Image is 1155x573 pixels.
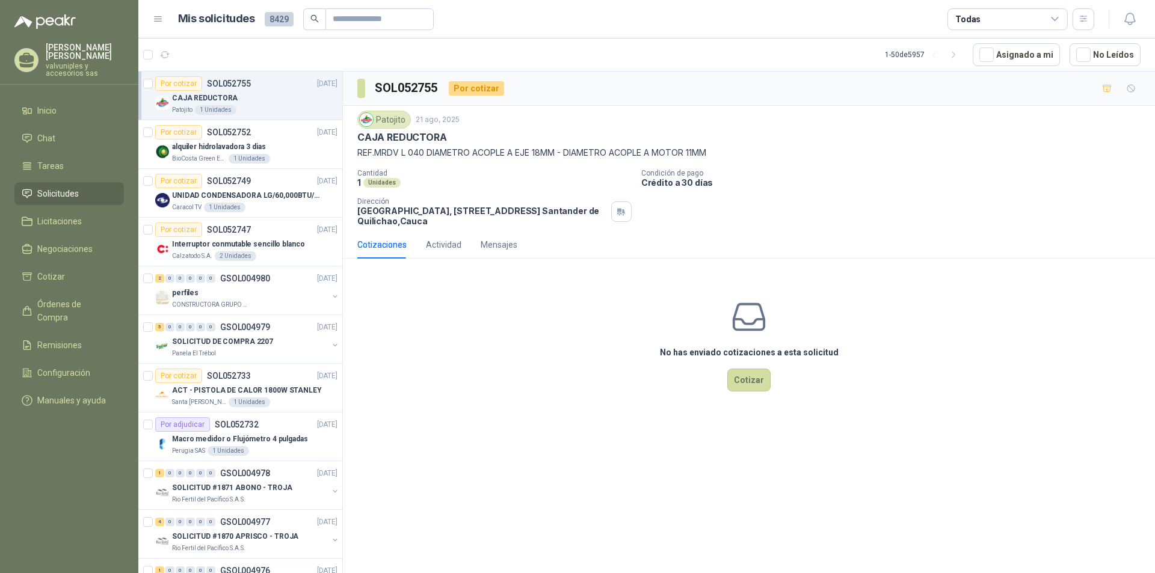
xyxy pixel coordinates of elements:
[155,125,202,139] div: Por cotizar
[357,169,632,177] p: Cantidad
[172,531,298,542] p: SOLICITUD #1870 APRISCO - TROJA
[46,63,124,77] p: valvuniples y accesorios sas
[375,79,439,97] h3: SOL052755
[416,114,460,126] p: 21 ago, 2025
[220,323,270,331] p: GSOL004979
[155,222,202,237] div: Por cotizar
[265,12,294,26] span: 8429
[172,495,245,504] p: Rio Fertil del Pacífico S.A.S.
[357,111,411,129] div: Patojito
[172,544,245,553] p: Rio Fertil del Pacífico S.A.S.
[317,419,337,431] p: [DATE]
[37,366,90,379] span: Configuración
[172,141,266,153] p: alquiler hidrolavadora 3 dias
[220,469,270,477] p: GSOL004978
[155,485,170,500] img: Company Logo
[449,81,504,96] div: Por cotizar
[155,320,340,358] a: 5 0 0 0 0 0 GSOL004979[DATE] Company LogoSOLICITUD DE COMPRA 2207Panela El Trébol
[317,516,337,528] p: [DATE]
[155,242,170,256] img: Company Logo
[138,412,342,461] a: Por adjudicarSOL052732[DATE] Company LogoMacro medidor o Flujómetro 4 pulgadasPerugia SAS1 Unidades
[317,468,337,479] p: [DATE]
[37,339,82,352] span: Remisiones
[206,469,215,477] div: 0
[196,323,205,331] div: 0
[196,274,205,283] div: 0
[955,13,981,26] div: Todas
[178,10,255,28] h1: Mis solicitudes
[641,177,1150,188] p: Crédito a 30 días
[172,190,322,201] p: UNIDAD CONDENSADORA LG/60,000BTU/220V/R410A: I
[155,469,164,477] div: 1
[317,370,337,382] p: [DATE]
[138,120,342,169] a: Por cotizarSOL052752[DATE] Company Logoalquiler hidrolavadora 3 diasBioCosta Green Energy S.A.S1 ...
[138,218,342,266] a: Por cotizarSOL052747[DATE] Company LogoInterruptor conmutable sencillo blancoCalzatodo S.A.2 Unid...
[317,273,337,284] p: [DATE]
[37,242,93,256] span: Negociaciones
[155,174,202,188] div: Por cotizar
[155,76,202,91] div: Por cotizar
[229,154,270,164] div: 1 Unidades
[138,169,342,218] a: Por cotizarSOL052749[DATE] Company LogoUNIDAD CONDENSADORA LG/60,000BTU/220V/R410A: ICaracol TV1 ...
[172,105,192,115] p: Patojito
[186,469,195,477] div: 0
[14,14,76,29] img: Logo peakr
[229,397,270,407] div: 1 Unidades
[155,290,170,305] img: Company Logo
[215,420,259,429] p: SOL052732
[14,237,124,260] a: Negociaciones
[172,251,212,261] p: Calzatodo S.A.
[973,43,1060,66] button: Asignado a mi
[357,146,1141,159] p: REF.MRDV L 040 DIAMETRO ACOPLE A EJE 18MM - DIAMETRO ACOPLE A MOTOR 11MM
[165,469,174,477] div: 0
[155,518,164,526] div: 4
[155,466,340,504] a: 1 0 0 0 0 0 GSOL004978[DATE] Company LogoSOLICITUD #1871 ABONO - TROJARio Fertil del Pacífico S.A.S.
[172,336,273,348] p: SOLICITUD DE COMPRA 2207
[172,154,226,164] p: BioCosta Green Energy S.A.S
[206,518,215,526] div: 0
[357,238,407,251] div: Cotizaciones
[317,78,337,90] p: [DATE]
[204,203,245,212] div: 1 Unidades
[37,187,79,200] span: Solicitudes
[207,177,251,185] p: SOL052749
[172,287,199,299] p: perfiles
[357,177,361,188] p: 1
[176,274,185,283] div: 0
[172,239,304,250] p: Interruptor conmutable sencillo blanco
[37,298,112,324] span: Órdenes de Compra
[357,197,606,206] p: Dirección
[37,270,65,283] span: Cotizar
[14,361,124,384] a: Configuración
[196,518,205,526] div: 0
[360,113,373,126] img: Company Logo
[155,274,164,283] div: 2
[37,159,64,173] span: Tareas
[165,323,174,331] div: 0
[186,518,195,526] div: 0
[206,323,215,331] div: 0
[138,364,342,412] a: Por cotizarSOL052733[DATE] Company LogoACT - PISTOLA DE CALOR 1800W STANLEYSanta [PERSON_NAME]1 U...
[37,104,57,117] span: Inicio
[207,128,251,136] p: SOL052752
[37,215,82,228] span: Licitaciones
[172,434,308,445] p: Macro medidor o Flujómetro 4 pulgadas
[207,372,251,380] p: SOL052733
[195,105,236,115] div: 1 Unidades
[426,238,461,251] div: Actividad
[155,323,164,331] div: 5
[37,394,106,407] span: Manuales y ayuda
[220,274,270,283] p: GSOL004980
[155,96,170,110] img: Company Logo
[172,397,226,407] p: Santa [PERSON_NAME]
[155,144,170,159] img: Company Logo
[155,515,340,553] a: 4 0 0 0 0 0 GSOL004977[DATE] Company LogoSOLICITUD #1870 APRISCO - TROJARio Fertil del Pacífico S...
[176,469,185,477] div: 0
[215,251,256,261] div: 2 Unidades
[357,206,606,226] p: [GEOGRAPHIC_DATA], [STREET_ADDRESS] Santander de Quilichao , Cauca
[14,182,124,205] a: Solicitudes
[172,446,205,456] p: Perugia SAS
[207,225,251,234] p: SOL052747
[155,193,170,207] img: Company Logo
[220,518,270,526] p: GSOL004977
